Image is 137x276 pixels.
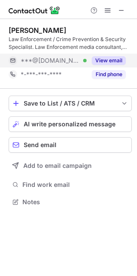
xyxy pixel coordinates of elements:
[24,100,117,107] div: Save to List / ATS / CRM
[9,196,132,208] button: Notes
[22,181,128,189] span: Find work email
[9,116,132,132] button: AI write personalized message
[9,5,60,16] img: ContactOut v5.3.10
[23,162,92,169] span: Add to email campaign
[92,56,126,65] button: Reveal Button
[9,137,132,153] button: Send email
[22,198,128,206] span: Notes
[24,121,115,128] span: AI write personalized message
[24,141,56,148] span: Send email
[9,179,132,191] button: Find work email
[9,158,132,173] button: Add to email campaign
[9,26,66,35] div: [PERSON_NAME]
[92,70,126,79] button: Reveal Button
[9,35,132,51] div: Law Enforcement / Crime Prevention & Security Specialist. Law Enforcement media consultant, Instr...
[9,96,132,111] button: save-profile-one-click
[21,57,80,64] span: ***@[DOMAIN_NAME]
